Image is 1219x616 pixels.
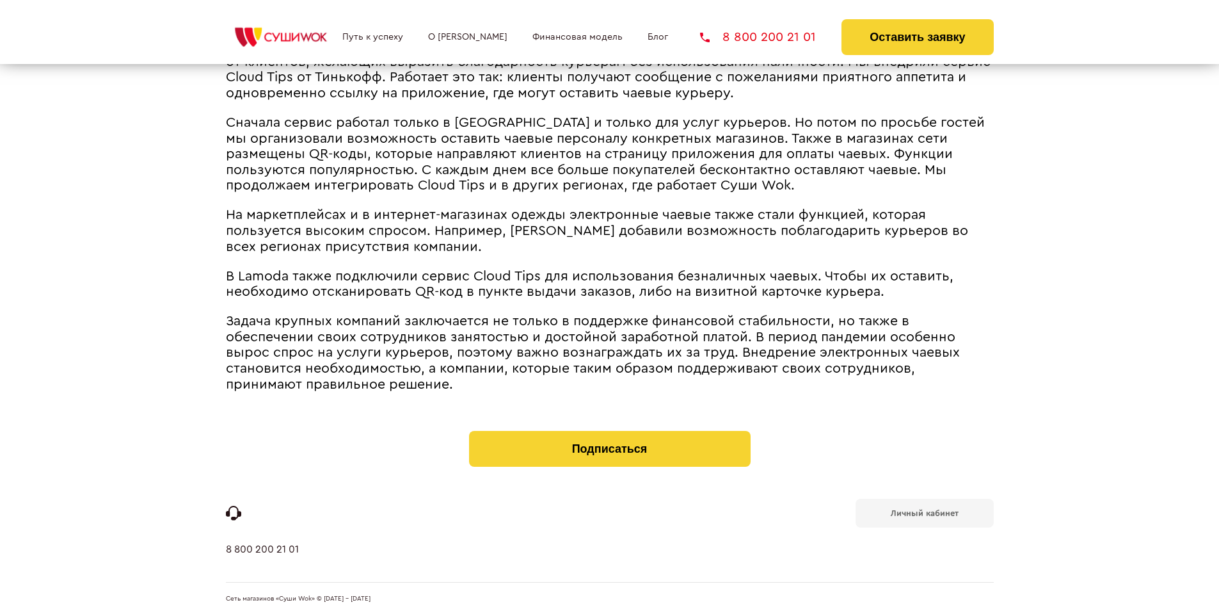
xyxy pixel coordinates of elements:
[226,596,370,603] span: Сеть магазинов «Суши Wok» © [DATE] - [DATE]
[648,32,668,42] a: Блог
[722,31,816,44] span: 8 800 200 21 01
[342,32,403,42] a: Путь к успеху
[469,431,751,467] button: Подписаться
[841,19,993,55] button: Оставить заявку
[700,31,816,44] a: 8 800 200 21 01
[532,32,623,42] a: Финансовая модель
[226,208,968,253] span: На маркетплейсах и в интернет-магазинах одежды электронные чаевые также стали функцией, которая п...
[891,509,959,517] b: Личный кабинет
[856,499,994,528] a: Личный кабинет
[226,270,953,299] span: В Lamoda также подключили сервис Cloud Tips для использования безналичных чаевых. Чтобы их остави...
[226,116,985,192] span: Сначала сервис работал только в [GEOGRAPHIC_DATA] и только для услуг курьеров. Но потом по просьб...
[226,314,960,391] span: Задача крупных компаний заключается не только в поддержке финансовой стабильности, но также в обе...
[428,32,507,42] a: О [PERSON_NAME]
[226,544,299,582] a: 8 800 200 21 01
